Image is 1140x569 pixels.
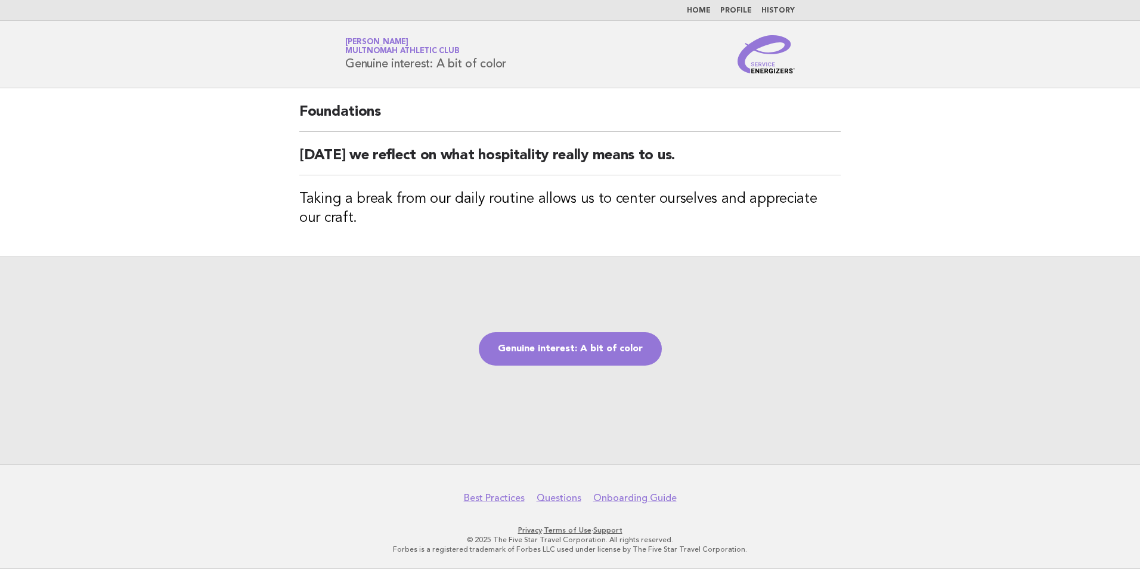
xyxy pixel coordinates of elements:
p: Forbes is a registered trademark of Forbes LLC used under license by The Five Star Travel Corpora... [205,545,935,554]
p: © 2025 The Five Star Travel Corporation. All rights reserved. [205,535,935,545]
h1: Genuine interest: A bit of color [345,39,506,70]
a: Support [593,526,622,534]
a: Terms of Use [544,526,591,534]
h2: Foundations [299,103,841,132]
a: Genuine interest: A bit of color [479,332,662,366]
a: Privacy [518,526,542,534]
img: Service Energizers [738,35,795,73]
a: Best Practices [464,492,525,504]
a: History [761,7,795,14]
span: Multnomah Athletic Club [345,48,459,55]
a: Onboarding Guide [593,492,677,504]
a: Questions [537,492,581,504]
h3: Taking a break from our daily routine allows us to center ourselves and appreciate our craft. [299,190,841,228]
a: Home [687,7,711,14]
p: · · [205,525,935,535]
h2: [DATE] we reflect on what hospitality really means to us. [299,146,841,175]
a: Profile [720,7,752,14]
a: [PERSON_NAME]Multnomah Athletic Club [345,38,459,55]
